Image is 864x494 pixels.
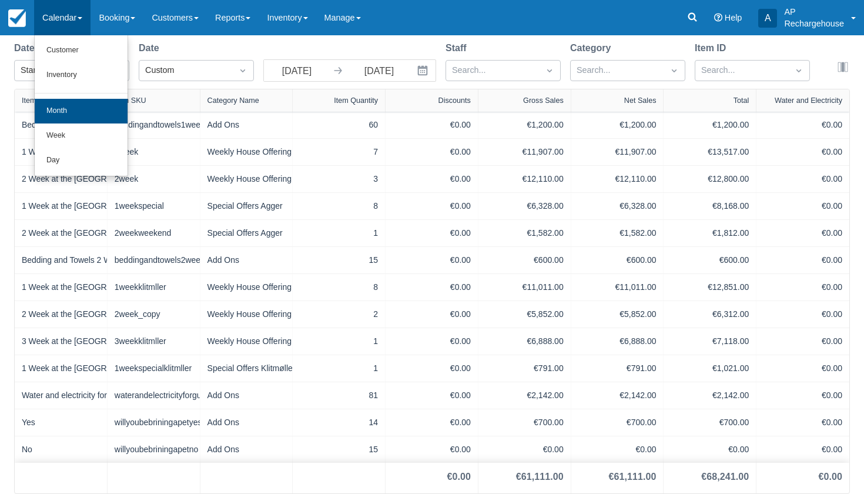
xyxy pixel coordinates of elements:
div: €1,200.00 [485,119,564,131]
a: Yes [22,416,35,429]
div: Add Ons [207,254,286,266]
div: 1weekklitmller [115,281,193,293]
p: Rechargehouse [784,18,844,29]
p: AP [784,6,844,18]
div: €0.00 [763,146,842,158]
div: €0.00 [447,470,470,484]
div: €1,582.00 [578,227,657,239]
div: €0.00 [393,146,471,158]
div: 2week_copy [115,308,193,321]
div: €0.00 [393,254,471,266]
a: 2 Week at the [GEOGRAPHIC_DATA] in [GEOGRAPHIC_DATA] [22,173,255,185]
div: €1,812.00 [671,227,749,239]
div: €8,168.00 [671,200,749,212]
div: €0.00 [671,443,749,456]
div: €0.00 [393,362,471,375]
a: Bedding and Towels 2 Week [22,254,124,266]
div: €13,517.00 [671,146,749,158]
div: €791.00 [578,362,657,375]
div: €700.00 [671,416,749,429]
div: €0.00 [393,389,471,402]
div: Add Ons [207,443,286,456]
div: €0.00 [393,227,471,239]
div: Weekly House Offering Agger [207,173,286,185]
div: €0.00 [819,470,842,484]
div: Discounts [438,96,471,105]
input: End Date [346,60,412,81]
div: €0.00 [763,254,842,266]
div: €0.00 [763,200,842,212]
div: €2,142.00 [578,389,657,402]
label: Date Source [14,41,73,55]
div: €0.00 [763,308,842,321]
div: beddingandtowels1week [115,119,193,131]
div: A [758,9,777,28]
a: Day [35,148,128,173]
span: Dropdown icon [793,65,805,76]
div: €12,800.00 [671,173,749,185]
div: Add Ons [207,389,286,402]
div: €600.00 [671,254,749,266]
div: €700.00 [485,416,564,429]
div: 1weekspecialklitmller [115,362,193,375]
i: Help [714,14,722,22]
div: 2week [115,173,193,185]
div: €12,110.00 [578,173,657,185]
div: 3 [300,173,378,185]
a: 2 Week at the [GEOGRAPHIC_DATA] in [GEOGRAPHIC_DATA] [22,308,255,321]
div: €1,021.00 [671,362,749,375]
div: €0.00 [763,416,842,429]
div: €0.00 [393,335,471,348]
div: Item Name [22,96,58,105]
span: Dropdown icon [668,65,680,76]
div: €0.00 [393,308,471,321]
label: Item ID [695,41,731,55]
div: 2 [300,308,378,321]
div: €0.00 [393,416,471,429]
div: €6,888.00 [578,335,657,348]
div: €6,328.00 [578,200,657,212]
div: Item SKU [115,96,146,105]
div: 2weekweekend [115,227,193,239]
div: willyoubebriningapetno [115,443,193,456]
div: €1,200.00 [578,119,657,131]
div: Total [734,96,749,105]
label: Staff [446,41,471,55]
label: Date [139,41,164,55]
div: €700.00 [578,416,657,429]
div: €0.00 [763,389,842,402]
div: 1 [300,362,378,375]
div: Weekly House Offering Agger [207,146,286,158]
div: €0.00 [763,227,842,239]
span: Dropdown icon [237,65,249,76]
div: €0.00 [763,443,842,456]
div: 8 [300,281,378,293]
a: 1 Week at the [GEOGRAPHIC_DATA] in [GEOGRAPHIC_DATA] [22,281,255,293]
div: Special Offers Agger [207,200,286,212]
div: €68,241.00 [701,470,749,484]
span: Help [725,13,742,22]
div: Item Quantity [334,96,378,105]
div: Water and Electricity [775,96,842,105]
div: €12,110.00 [485,173,564,185]
div: €600.00 [485,254,564,266]
div: waterandelectricityforguests6yearsandolder [115,389,193,402]
div: €0.00 [763,281,842,293]
div: €2,142.00 [671,389,749,402]
div: Custom [145,64,226,77]
div: €0.00 [763,173,842,185]
input: Start Date [264,60,330,81]
div: €0.00 [393,443,471,456]
a: 2 Week at the [GEOGRAPHIC_DATA] in [GEOGRAPHIC_DATA] [22,227,255,239]
div: €6,888.00 [485,335,564,348]
div: €0.00 [763,119,842,131]
div: Category Name [207,96,259,105]
a: 1 Week at the [GEOGRAPHIC_DATA] in [GEOGRAPHIC_DATA] [22,200,255,212]
div: €11,011.00 [485,281,564,293]
div: €61,111.00 [516,470,564,484]
a: Inventory [35,63,128,88]
a: 1 Week at the [GEOGRAPHIC_DATA] in [GEOGRAPHIC_DATA] [22,146,255,158]
div: 15 [300,254,378,266]
div: 81 [300,389,378,402]
div: €0.00 [393,200,471,212]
